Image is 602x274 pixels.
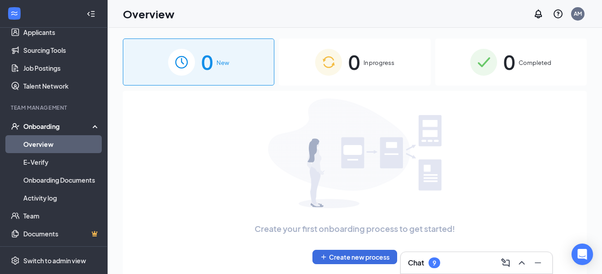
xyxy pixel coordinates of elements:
svg: ChevronUp [516,257,527,268]
span: Completed [519,58,551,67]
a: Activity log [23,189,100,207]
a: Job Postings [23,59,100,77]
a: DocumentsCrown [23,225,100,243]
a: Sourcing Tools [23,41,100,59]
span: 0 [503,47,515,77]
div: AM [574,10,582,17]
svg: WorkstreamLogo [10,9,19,18]
svg: QuestionInfo [553,9,563,19]
a: E-Verify [23,153,100,171]
a: Talent Network [23,77,100,95]
svg: UserCheck [11,122,20,131]
svg: Settings [11,256,20,265]
div: Switch to admin view [23,256,86,265]
span: Create your first onboarding process to get started! [255,223,455,235]
button: ChevronUp [515,256,529,270]
span: 0 [348,47,360,77]
button: PlusCreate new process [312,250,397,264]
svg: ComposeMessage [500,257,511,268]
h3: Chat [408,258,424,268]
a: SurveysCrown [23,243,100,261]
a: Applicants [23,23,100,41]
button: ComposeMessage [498,256,513,270]
h1: Overview [123,6,174,21]
svg: Collapse [87,9,95,18]
a: Onboarding Documents [23,171,100,189]
svg: Notifications [533,9,544,19]
div: 9 [433,259,436,267]
span: 0 [201,47,213,77]
svg: Minimize [533,257,543,268]
div: Open Intercom Messenger [572,244,593,265]
button: Minimize [531,256,545,270]
div: Onboarding [23,122,92,131]
span: New [217,58,229,67]
a: Team [23,207,100,225]
svg: Plus [320,253,327,261]
a: Overview [23,135,100,153]
div: Team Management [11,104,98,111]
span: In progress [364,58,394,67]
